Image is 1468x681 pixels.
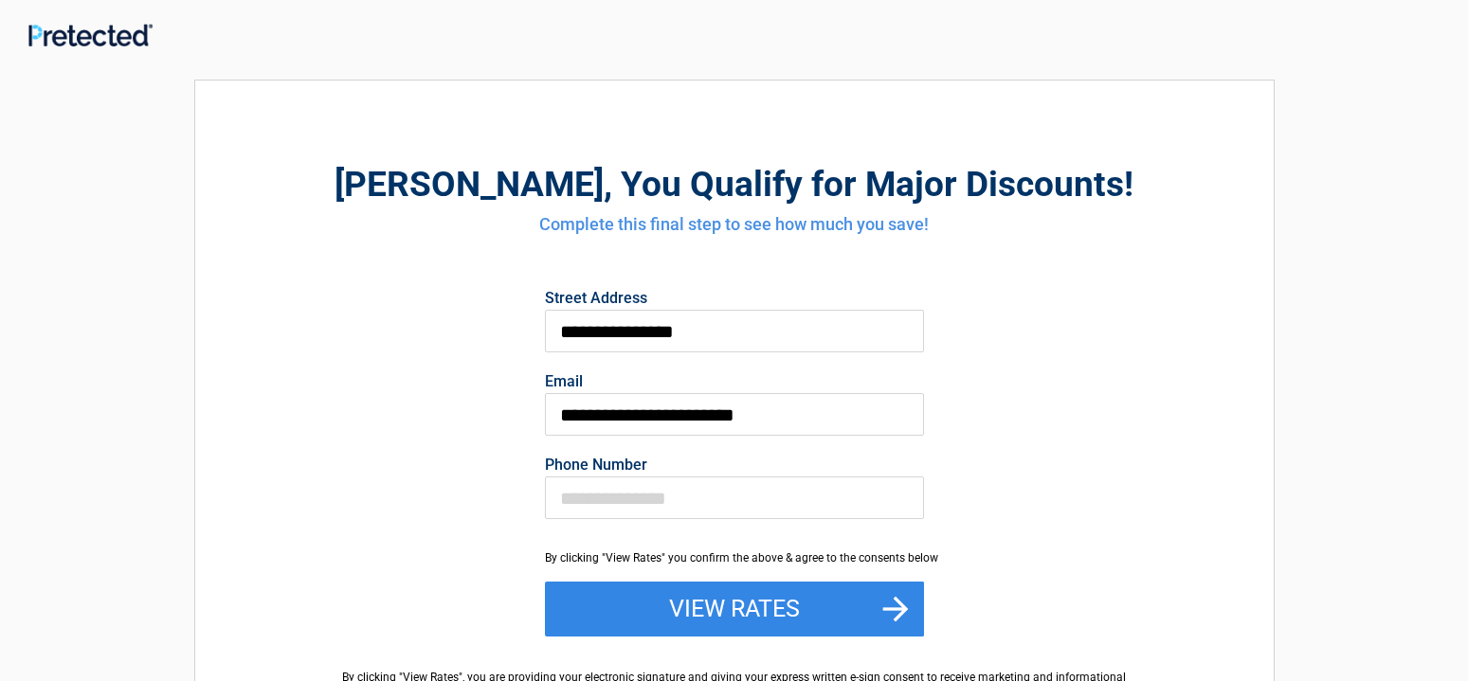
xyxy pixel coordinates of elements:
[545,582,924,636] button: View Rates
[335,164,604,205] span: [PERSON_NAME]
[299,161,1169,207] h2: , You Qualify for Major Discounts!
[545,291,924,306] label: Street Address
[545,549,924,566] div: By clicking "View Rates" you confirm the above & agree to the consents below
[545,374,924,389] label: Email
[299,212,1169,237] h4: Complete this final step to see how much you save!
[28,24,153,46] img: Main Logo
[545,457,924,473] label: Phone Number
